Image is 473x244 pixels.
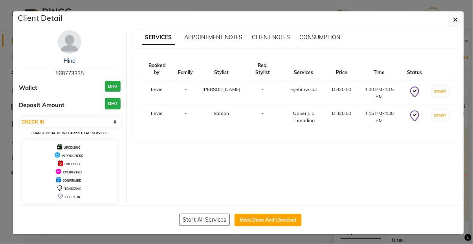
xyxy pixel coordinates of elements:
[142,31,175,45] span: SERVICES
[65,195,80,199] span: CHECK-IN
[179,214,230,226] button: Start All Services
[327,57,356,81] th: Price
[198,57,245,81] th: Stylist
[285,110,323,124] div: Upper Lip Threading
[18,12,62,24] h5: Client Detail
[185,34,243,41] span: APPOINTMENT NOTES
[252,34,290,41] span: CLIENT NOTES
[356,57,403,81] th: Time
[105,98,121,109] h3: DH0
[300,34,341,41] span: CONSUMPTION
[141,105,174,129] td: Fevie
[356,105,403,129] td: 4:15 PM-4:30 PM
[19,84,37,93] span: Wallet
[64,57,75,64] a: Hind
[62,178,81,182] span: CONFIRMED
[173,81,198,105] td: -
[141,81,174,105] td: Fevie
[64,146,81,149] span: UPCOMING
[105,81,121,92] h3: DH0
[173,57,198,81] th: Family
[245,105,280,129] td: -
[58,30,81,54] img: avatar
[141,57,174,81] th: Booked by
[403,57,427,81] th: Status
[332,86,351,93] div: DH30.00
[332,110,351,117] div: DH20.00
[280,57,327,81] th: Services
[173,105,198,129] td: -
[31,131,108,135] small: Change in status will apply to all services.
[433,111,449,120] button: START
[214,110,229,116] span: Saman
[63,170,82,174] span: COMPLETED
[202,86,240,92] span: [PERSON_NAME]
[64,162,80,166] span: DROPPED
[356,81,403,105] td: 4:00 PM-4:15 PM
[245,81,280,105] td: -
[55,70,84,77] span: 568773335
[64,187,81,191] span: TENTATIVE
[245,57,280,81] th: Req. Stylist
[62,154,83,158] span: IN PROGRESS
[433,87,449,97] button: START
[285,86,323,93] div: Eyebrow cut
[235,214,302,226] button: Mark Done And Checkout
[19,101,64,110] span: Deposit Amount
